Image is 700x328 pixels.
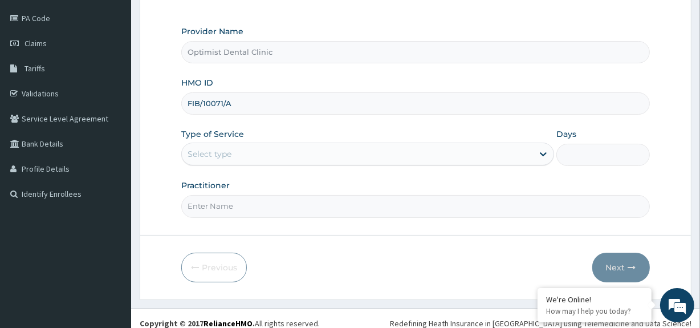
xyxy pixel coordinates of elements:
label: Type of Service [181,128,244,140]
input: Enter Name [181,195,649,217]
button: Previous [181,253,247,282]
label: HMO ID [181,77,213,88]
div: Select type [188,148,231,160]
span: Tariffs [25,63,45,74]
p: How may I help you today? [546,306,643,316]
label: Days [556,128,576,140]
label: Practitioner [181,180,230,191]
label: Provider Name [181,26,243,37]
span: Claims [25,38,47,48]
div: We're Online! [546,294,643,305]
input: Enter HMO ID [181,92,649,115]
button: Next [592,253,650,282]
